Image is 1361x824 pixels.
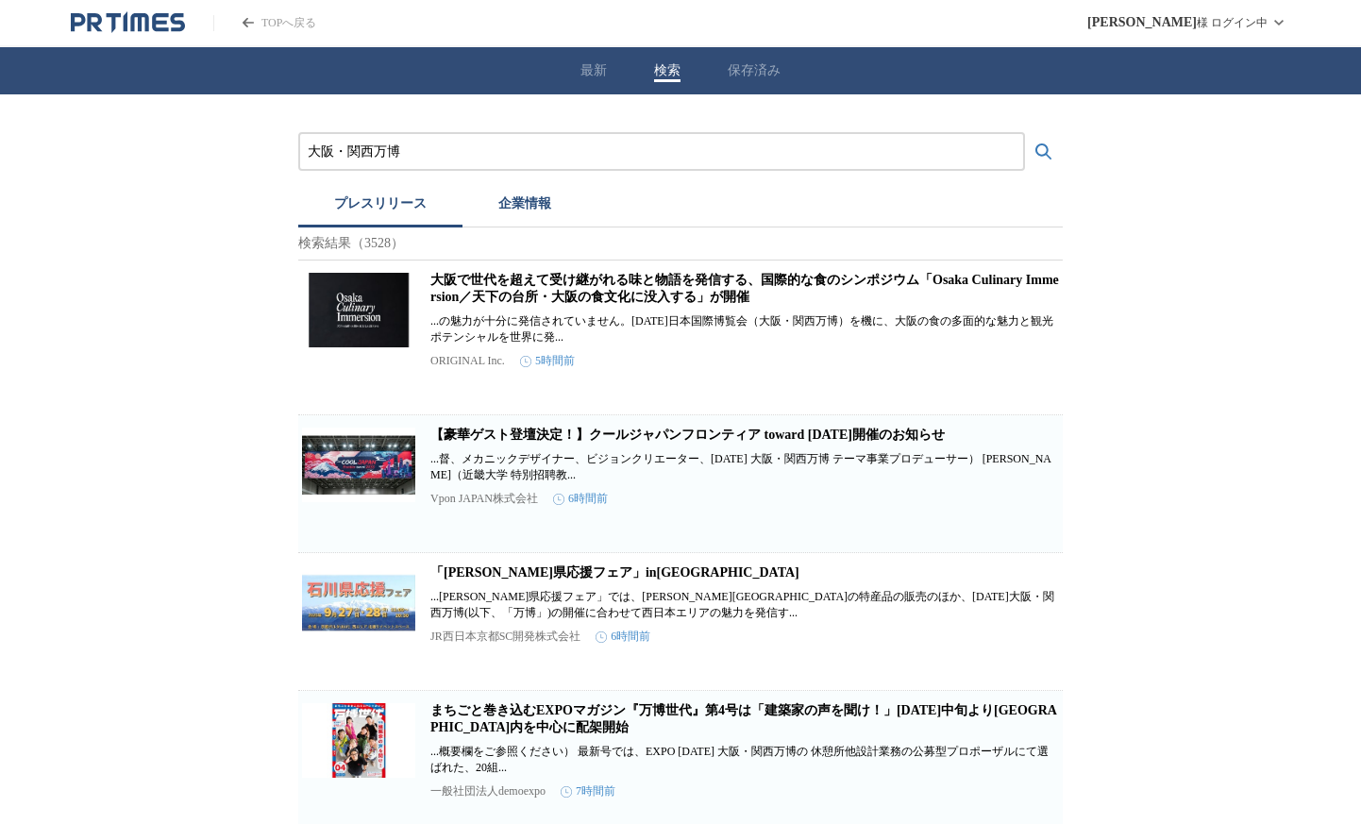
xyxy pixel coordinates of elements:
[430,273,1059,304] a: 大阪で世代を超えて受け継がれる味と物語を発信する、国際的な食のシンポジウム「Osaka Culinary Immersion／天下の台所・大阪の食文化に没入する」が開催
[520,353,575,369] time: 5時間前
[654,62,680,79] button: 検索
[430,428,945,442] a: 【豪華ゲスト登壇決定！】クールジャパンフロンティア toward [DATE]開催のお知らせ
[430,629,580,645] p: JR西日本京都SC開発株式会社
[308,142,1016,162] input: プレスリリースおよび企業を検索する
[71,11,185,34] a: PR TIMESのトップページはこちら
[1087,15,1197,30] span: [PERSON_NAME]
[430,354,505,368] p: ORIGINAL Inc.
[462,186,587,227] button: 企業情報
[430,703,1057,734] a: まちごと巻き込むEXPOマガジン『万博世代』第4号は「建築家の声を聞け！」[DATE]中旬より[GEOGRAPHIC_DATA]内を中心に配架開始
[430,313,1059,345] p: ...の魅力が十分に発信されていません。[DATE]日本国際博覧会（大阪・関西万博）を機に、大阪の食の多面的な魅力と観光ポテンシャルを世界に発...
[430,744,1059,776] p: ...概要欄をご参照ください） 最新号では、EXPO [DATE] 大阪・関西万博の 休憩所他設計業務の公募型プロポーザルにて選ばれた、20組...
[298,227,1063,261] p: 検索結果（3528）
[553,491,608,507] time: 6時間前
[430,491,538,507] p: Vpon JAPAN株式会社
[1025,133,1063,171] button: 検索する
[430,565,799,580] a: 「[PERSON_NAME]県応援フェア」in[GEOGRAPHIC_DATA]
[430,451,1059,483] p: ...督、メカニックデザイナー、ビジョンクリエーター、[DATE] 大阪・関西万博 テーマ事業プロデューサー） [PERSON_NAME]（近畿大学 特別招聘教...
[302,272,415,347] img: 大阪で世代を超えて受け継がれる味と物語を発信する、国際的な食のシンポジウム「Osaka Culinary Immersion／天下の台所・大阪の食文化に没入する」が開催
[213,15,316,31] a: PR TIMESのトップページはこちら
[430,783,546,799] p: 一般社団法人demoexpo
[596,629,650,645] time: 6時間前
[430,589,1059,621] p: ...[PERSON_NAME]県応援フェア」では、[PERSON_NAME][GEOGRAPHIC_DATA]の特産品の販売のほか、[DATE]大阪・関西万博(以下、「万博」)の開催に合わせて...
[298,186,462,227] button: プレスリリース
[302,427,415,502] img: 【豪華ゲスト登壇決定！】クールジャパンフロンティア toward 2033開催のお知らせ
[728,62,781,79] button: 保存済み
[302,702,415,778] img: まちごと巻き込むEXPOマガジン『万博世代』第4号は「建築家の声を聞け！」2025年9月中旬より大阪市内を中心に配架開始
[580,62,607,79] button: 最新
[561,783,615,799] time: 7時間前
[302,564,415,640] img: 「石川県応援フェア」in京都ポルタ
